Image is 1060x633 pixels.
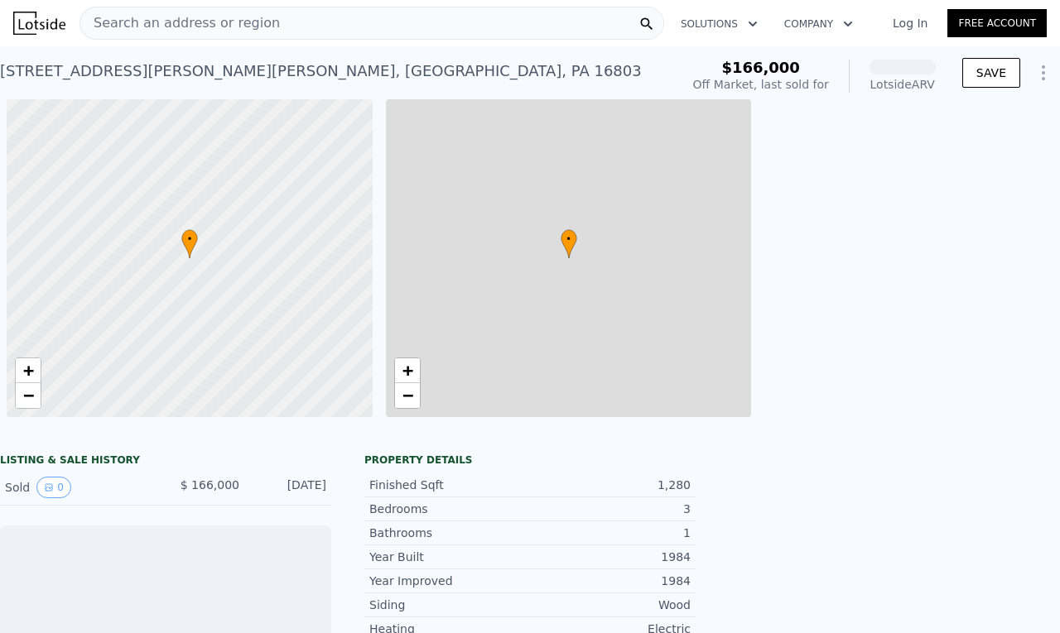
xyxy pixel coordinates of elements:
div: [DATE] [253,477,326,498]
div: 1984 [530,549,691,565]
a: Free Account [947,9,1047,37]
span: + [23,360,34,381]
a: Zoom in [16,358,41,383]
span: + [402,360,412,381]
span: − [402,385,412,405]
div: 1 [530,525,691,541]
span: • [181,232,198,247]
div: Bathrooms [369,525,530,541]
span: $166,000 [721,59,800,76]
button: SAVE [962,58,1020,88]
div: Year Improved [369,573,530,589]
div: Year Built [369,549,530,565]
a: Log In [873,15,947,31]
div: Wood [530,597,691,613]
span: $ 166,000 [181,478,239,492]
div: Sold [5,477,152,498]
span: Search an address or region [80,13,280,33]
a: Zoom out [395,383,420,408]
button: Solutions [667,9,771,39]
span: • [561,232,577,247]
a: Zoom in [395,358,420,383]
span: − [23,385,34,405]
div: 1984 [530,573,691,589]
div: • [181,229,198,258]
img: Lotside [13,12,65,35]
div: Bedrooms [369,501,530,517]
button: Show Options [1027,56,1060,89]
div: Finished Sqft [369,477,530,493]
div: 1,280 [530,477,691,493]
div: • [561,229,577,258]
div: Property details [364,453,696,467]
div: 3 [530,501,691,517]
button: Company [771,9,866,39]
div: Lotside ARV [870,76,936,93]
a: Zoom out [16,383,41,408]
button: View historical data [36,477,71,498]
div: Off Market, last sold for [693,76,829,93]
div: Siding [369,597,530,613]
